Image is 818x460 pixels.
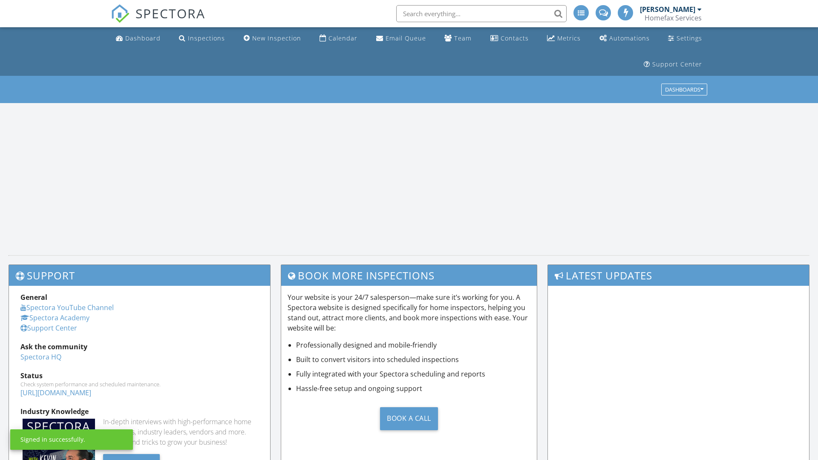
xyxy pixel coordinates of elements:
[501,34,529,42] div: Contacts
[240,31,305,46] a: New Inspection
[328,34,357,42] div: Calendar
[20,435,85,444] div: Signed in successfully.
[20,313,89,322] a: Spectora Academy
[661,84,707,96] button: Dashboards
[9,265,270,286] h3: Support
[103,417,258,447] div: In-depth interviews with high-performance home inspectors, industry leaders, vendors and more. Ge...
[125,34,161,42] div: Dashboard
[640,5,695,14] div: [PERSON_NAME]
[665,31,706,46] a: Settings
[281,265,537,286] h3: Book More Inspections
[176,31,228,46] a: Inspections
[596,31,653,46] a: Automations (Advanced)
[20,406,259,417] div: Industry Knowledge
[20,381,259,388] div: Check system performance and scheduled maintenance.
[188,34,225,42] div: Inspections
[296,340,531,350] li: Professionally designed and mobile-friendly
[487,31,532,46] a: Contacts
[20,293,47,302] strong: General
[544,31,584,46] a: Metrics
[677,34,702,42] div: Settings
[252,34,301,42] div: New Inspection
[454,34,472,42] div: Team
[396,5,567,22] input: Search everything...
[111,11,205,29] a: SPECTORA
[20,323,77,333] a: Support Center
[665,87,703,93] div: Dashboards
[20,303,114,312] a: Spectora YouTube Channel
[135,4,205,22] span: SPECTORA
[20,352,61,362] a: Spectora HQ
[111,4,130,23] img: The Best Home Inspection Software - Spectora
[640,57,706,72] a: Support Center
[112,31,164,46] a: Dashboard
[288,400,531,437] a: Book a Call
[441,31,475,46] a: Team
[296,354,531,365] li: Built to convert visitors into scheduled inspections
[296,383,531,394] li: Hassle-free setup and ongoing support
[20,342,259,352] div: Ask the community
[386,34,426,42] div: Email Queue
[548,265,809,286] h3: Latest Updates
[20,371,259,381] div: Status
[20,388,91,397] a: [URL][DOMAIN_NAME]
[609,34,650,42] div: Automations
[373,31,429,46] a: Email Queue
[652,60,702,68] div: Support Center
[316,31,361,46] a: Calendar
[645,14,702,22] div: Homefax Services
[288,292,531,333] p: Your website is your 24/7 salesperson—make sure it’s working for you. A Spectora website is desig...
[296,369,531,379] li: Fully integrated with your Spectora scheduling and reports
[380,407,438,430] div: Book a Call
[557,34,581,42] div: Metrics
